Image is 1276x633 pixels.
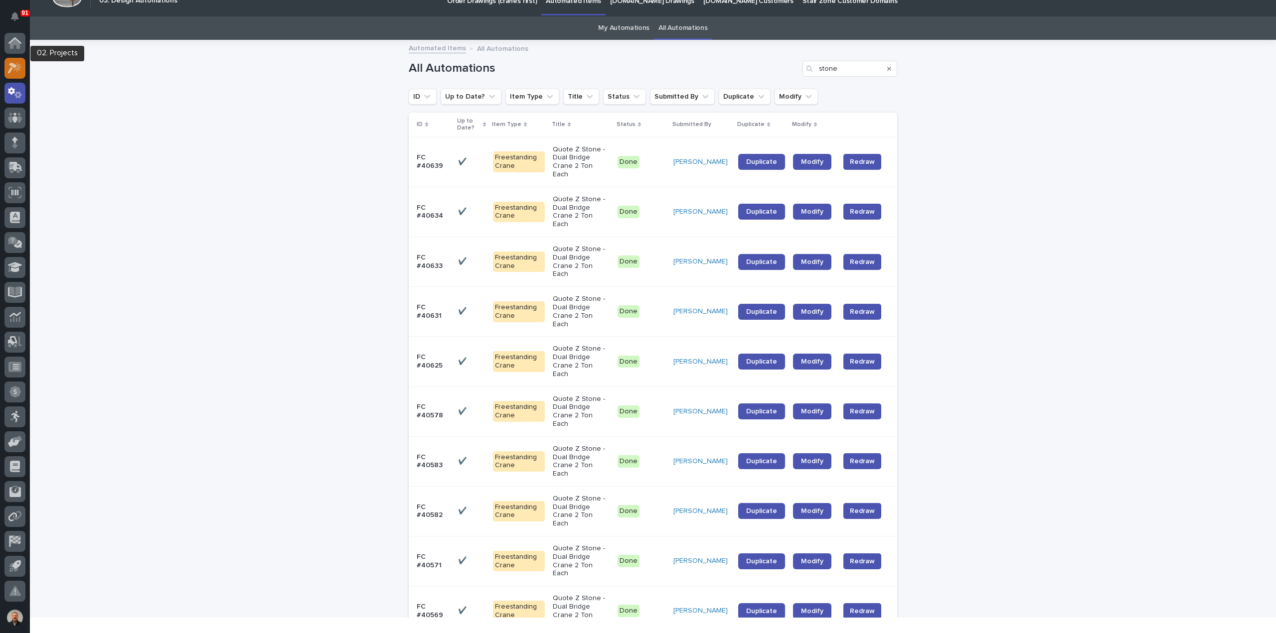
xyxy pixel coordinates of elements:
div: Freestanding Crane [493,501,545,522]
a: [PERSON_NAME] [673,457,728,466]
p: ✔️ [458,555,469,565]
p: FC #40631 [417,303,450,320]
button: Status [603,89,646,105]
tr: FC #40639✔️✔️ Freestanding CraneQuote Z Stone - Dual Bridge Crane 2 Ton EachDone[PERSON_NAME] Dup... [409,137,897,187]
span: Duplicate [746,608,777,615]
span: Redraw [850,257,875,267]
button: Item Type [505,89,559,105]
p: FC #40578 [417,403,450,420]
div: Freestanding Crane [493,151,545,172]
a: [PERSON_NAME] [673,257,728,266]
p: FC #40625 [417,353,450,370]
button: Redraw [843,354,881,370]
a: [PERSON_NAME] [673,358,728,366]
p: Quote Z Stone - Dual Bridge Crane 2 Ton Each [553,544,610,578]
button: Redraw [843,453,881,469]
a: Modify [793,453,831,469]
tr: FC #40571✔️✔️ Freestanding CraneQuote Z Stone - Dual Bridge Crane 2 Ton EachDone[PERSON_NAME] Dup... [409,536,897,586]
div: Done [618,605,639,617]
button: Redraw [843,204,881,220]
button: Redraw [843,154,881,170]
p: ✔️ [458,156,469,166]
p: 91 [22,9,28,16]
tr: FC #40578✔️✔️ Freestanding CraneQuote Z Stone - Dual Bridge Crane 2 Ton EachDone[PERSON_NAME] Dup... [409,386,897,436]
p: Quote Z Stone - Dual Bridge Crane 2 Ton Each [553,395,610,428]
p: ✔️ [458,305,469,316]
p: Status [617,119,636,130]
p: ✔️ [458,605,469,615]
a: Duplicate [738,254,785,270]
span: Modify [801,408,823,415]
p: Quote Z Stone - Dual Bridge Crane 2 Ton Each [553,245,610,278]
a: [PERSON_NAME] [673,407,728,416]
p: ✔️ [458,255,469,266]
a: Modify [793,154,831,170]
p: ✔️ [458,405,469,416]
p: FC #40571 [417,553,450,570]
div: Done [618,156,639,168]
span: Modify [801,608,823,615]
a: Duplicate [738,503,785,519]
div: Freestanding Crane [493,551,545,572]
span: Duplicate [746,158,777,165]
a: Modify [793,354,831,370]
tr: FC #40583✔️✔️ Freestanding CraneQuote Z Stone - Dual Bridge Crane 2 Ton EachDone[PERSON_NAME] Dup... [409,436,897,486]
a: Modify [793,403,831,419]
a: [PERSON_NAME] [673,507,728,515]
button: Redraw [843,254,881,270]
a: Duplicate [738,603,785,619]
span: Redraw [850,406,875,416]
a: [PERSON_NAME] [673,208,728,216]
p: Quote Z Stone - Dual Bridge Crane 2 Ton Each [553,445,610,478]
a: Modify [793,503,831,519]
div: Done [618,206,639,218]
a: All Automations [658,16,707,40]
span: Redraw [850,207,875,217]
button: Duplicate [719,89,771,105]
a: Modify [793,304,831,320]
button: Modify [775,89,818,105]
div: Done [618,555,639,567]
p: ✔️ [458,505,469,515]
button: Redraw [843,403,881,419]
p: Title [552,119,565,130]
span: Duplicate [746,458,777,465]
div: Done [618,455,639,468]
button: Redraw [843,304,881,320]
div: Freestanding Crane [493,451,545,472]
p: ID [417,119,423,130]
a: Modify [793,603,831,619]
p: FC #40639 [417,153,450,170]
p: FC #40582 [417,503,450,520]
div: Done [618,255,639,268]
p: Quote Z Stone - Dual Bridge Crane 2 Ton Each [553,345,610,378]
a: Modify [793,553,831,569]
span: Modify [801,358,823,365]
tr: FC #40625✔️✔️ Freestanding CraneQuote Z Stone - Dual Bridge Crane 2 Ton EachDone[PERSON_NAME] Dup... [409,337,897,386]
div: Done [618,305,639,318]
p: Submitted By [672,119,711,130]
p: FC #40569 [417,603,450,620]
span: Duplicate [746,507,777,514]
a: Duplicate [738,304,785,320]
div: Done [618,356,639,368]
a: My Automations [598,16,649,40]
a: Duplicate [738,453,785,469]
div: Freestanding Crane [493,301,545,322]
span: Redraw [850,357,875,367]
div: Freestanding Crane [493,601,545,622]
span: Modify [801,308,823,315]
p: Quote Z Stone - Dual Bridge Crane 2 Ton Each [553,195,610,229]
span: Duplicate [746,208,777,215]
span: Modify [801,208,823,215]
div: Freestanding Crane [493,351,545,372]
tr: FC #40582✔️✔️ Freestanding CraneQuote Z Stone - Dual Bridge Crane 2 Ton EachDone[PERSON_NAME] Dup... [409,486,897,536]
span: Modify [801,507,823,514]
span: Duplicate [746,358,777,365]
a: Duplicate [738,354,785,370]
div: Search [802,61,897,77]
a: Duplicate [738,154,785,170]
p: Quote Z Stone - Dual Bridge Crane 2 Ton Each [553,495,610,528]
span: Redraw [850,456,875,466]
a: [PERSON_NAME] [673,607,728,615]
